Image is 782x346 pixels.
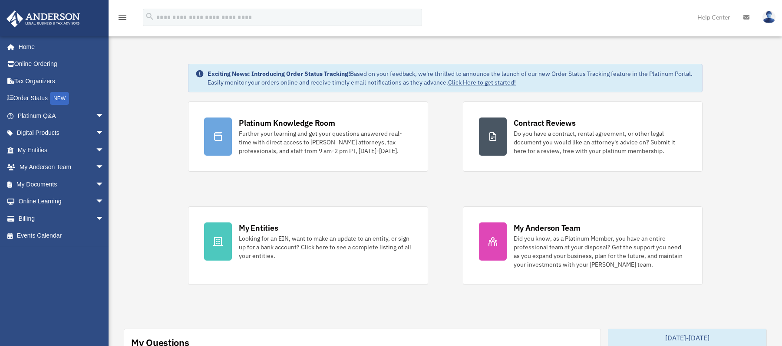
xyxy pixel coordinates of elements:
[239,118,335,128] div: Platinum Knowledge Room
[6,159,117,176] a: My Anderson Teamarrow_drop_down
[514,234,686,269] div: Did you know, as a Platinum Member, you have an entire professional team at your disposal? Get th...
[6,55,117,73] a: Online Ordering
[762,11,775,23] img: User Pic
[96,124,113,142] span: arrow_drop_down
[6,107,117,124] a: Platinum Q&Aarrow_drop_down
[448,78,516,86] a: Click Here to get started!
[239,129,412,155] div: Further your learning and get your questions answered real-time with direct access to [PERSON_NAM...
[6,38,113,55] a: Home
[96,176,113,193] span: arrow_drop_down
[50,92,69,105] div: NEW
[6,124,117,142] a: Digital Productsarrow_drop_down
[6,176,117,193] a: My Documentsarrow_drop_down
[188,101,428,172] a: Platinum Knowledge Room Further your learning and get your questions answered real-time with dire...
[117,12,128,23] i: menu
[188,206,428,285] a: My Entities Looking for an EIN, want to make an update to an entity, or sign up for a bank accoun...
[208,70,350,78] strong: Exciting News: Introducing Order Status Tracking!
[239,222,278,233] div: My Entities
[6,193,117,210] a: Online Learningarrow_drop_down
[239,234,412,260] div: Looking for an EIN, want to make an update to an entity, or sign up for a bank account? Click her...
[96,141,113,159] span: arrow_drop_down
[145,12,155,21] i: search
[208,69,695,87] div: Based on your feedback, we're thrilled to announce the launch of our new Order Status Tracking fe...
[6,141,117,159] a: My Entitiesarrow_drop_down
[96,107,113,125] span: arrow_drop_down
[514,129,686,155] div: Do you have a contract, rental agreement, or other legal document you would like an attorney's ad...
[463,206,703,285] a: My Anderson Team Did you know, as a Platinum Member, you have an entire professional team at your...
[6,227,117,245] a: Events Calendar
[96,210,113,228] span: arrow_drop_down
[6,210,117,227] a: Billingarrow_drop_down
[463,101,703,172] a: Contract Reviews Do you have a contract, rental agreement, or other legal document you would like...
[514,118,576,128] div: Contract Reviews
[6,90,117,108] a: Order StatusNEW
[4,10,82,27] img: Anderson Advisors Platinum Portal
[96,159,113,176] span: arrow_drop_down
[6,72,117,90] a: Tax Organizers
[96,193,113,211] span: arrow_drop_down
[514,222,581,233] div: My Anderson Team
[117,15,128,23] a: menu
